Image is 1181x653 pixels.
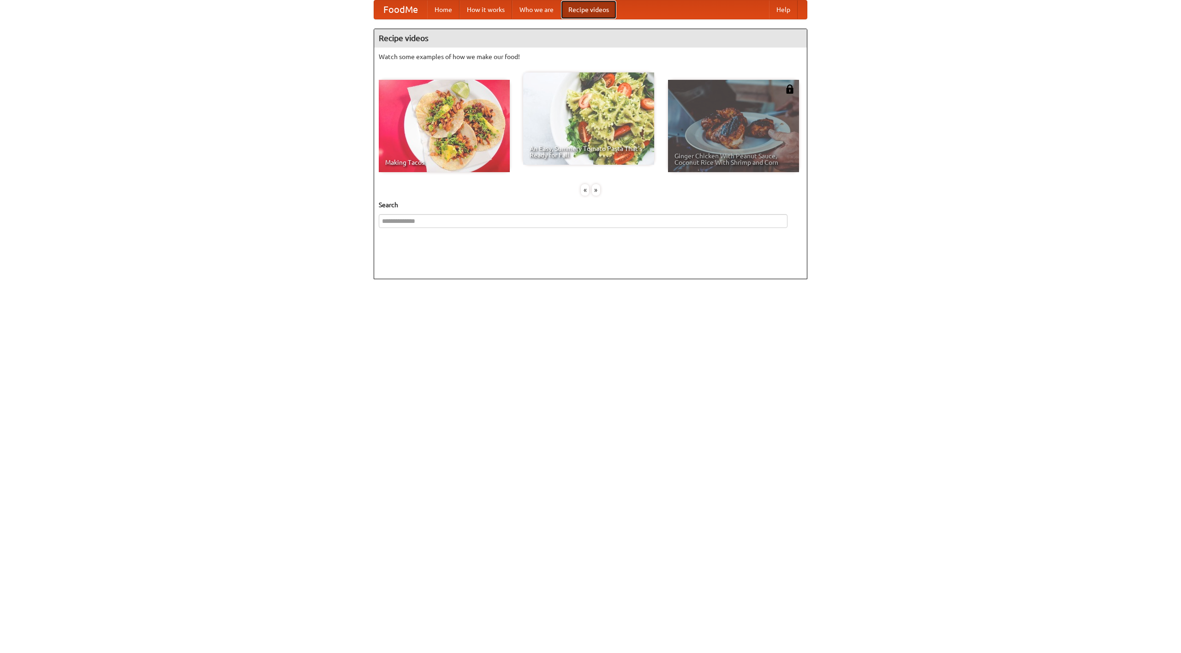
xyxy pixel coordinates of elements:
a: An Easy, Summery Tomato Pasta That's Ready for Fall [523,72,654,165]
a: Making Tacos [379,80,510,172]
a: Recipe videos [561,0,616,19]
a: How it works [459,0,512,19]
a: Home [427,0,459,19]
div: « [581,184,589,196]
a: Help [769,0,798,19]
div: » [592,184,600,196]
h5: Search [379,200,802,210]
p: Watch some examples of how we make our food! [379,52,802,61]
span: Making Tacos [385,159,503,166]
a: FoodMe [374,0,427,19]
span: An Easy, Summery Tomato Pasta That's Ready for Fall [530,145,648,158]
img: 483408.png [785,84,794,94]
a: Who we are [512,0,561,19]
h4: Recipe videos [374,29,807,48]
